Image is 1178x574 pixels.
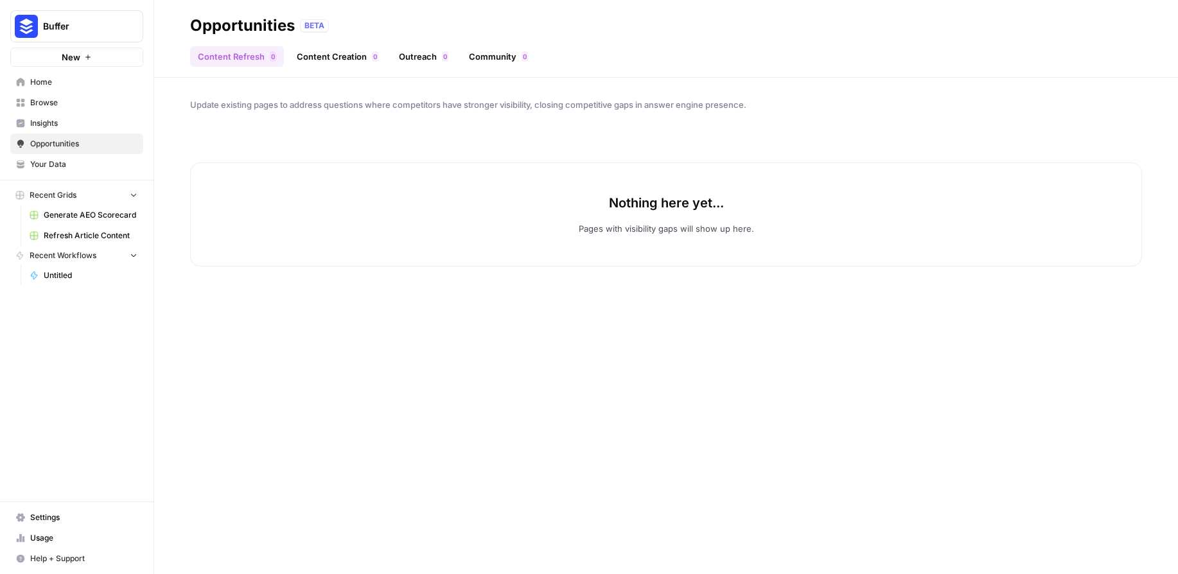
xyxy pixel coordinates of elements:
span: Update existing pages to address questions where competitors have stronger visibility, closing co... [190,98,1142,111]
p: Pages with visibility gaps will show up here. [579,222,754,235]
span: Your Data [30,159,137,170]
span: 0 [523,51,527,62]
span: Insights [30,117,137,129]
a: Your Data [10,154,143,175]
span: Browse [30,97,137,109]
a: Untitled [24,265,143,286]
div: Opportunities [190,15,295,36]
a: Community0 [461,46,536,67]
span: 0 [271,51,275,62]
span: Untitled [44,270,137,281]
button: Help + Support [10,548,143,569]
div: 0 [372,51,378,62]
div: 0 [442,51,448,62]
a: Refresh Article Content [24,225,143,246]
span: Help + Support [30,553,137,564]
a: Content Refresh0 [190,46,284,67]
a: Settings [10,507,143,528]
a: Generate AEO Scorecard [24,205,143,225]
a: Outreach0 [391,46,456,67]
button: Workspace: Buffer [10,10,143,42]
div: BETA [300,19,329,32]
span: Buffer [43,20,121,33]
a: Browse [10,92,143,113]
span: Generate AEO Scorecard [44,209,137,221]
a: Opportunities [10,134,143,154]
span: Recent Workflows [30,250,96,261]
button: Recent Workflows [10,246,143,265]
span: Settings [30,512,137,523]
a: Insights [10,113,143,134]
button: New [10,48,143,67]
p: Nothing here yet... [609,194,724,212]
span: 0 [373,51,377,62]
span: 0 [443,51,447,62]
button: Recent Grids [10,186,143,205]
a: Home [10,72,143,92]
span: Recent Grids [30,189,76,201]
a: Content Creation0 [289,46,386,67]
img: Buffer Logo [15,15,38,38]
span: Refresh Article Content [44,230,137,241]
div: 0 [522,51,528,62]
span: New [62,51,80,64]
span: Opportunities [30,138,137,150]
span: Usage [30,532,137,544]
div: 0 [270,51,276,62]
span: Home [30,76,137,88]
a: Usage [10,528,143,548]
